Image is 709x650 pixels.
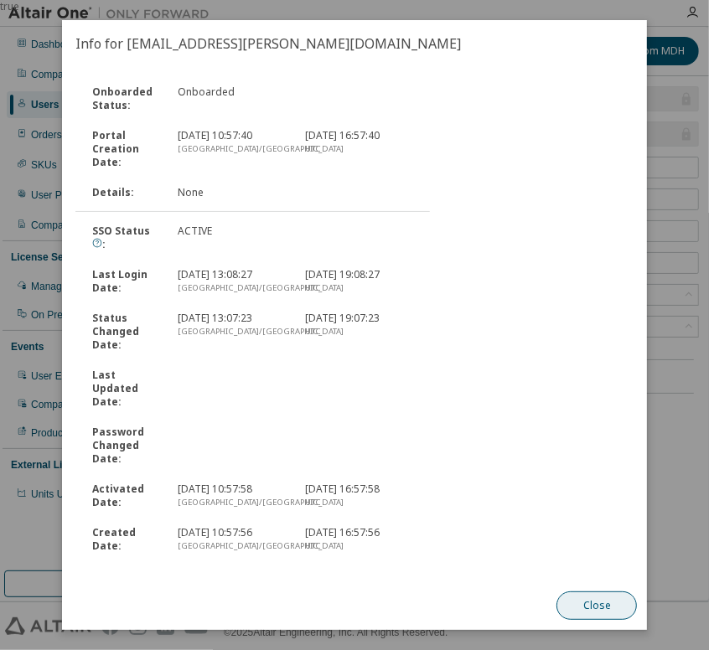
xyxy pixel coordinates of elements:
div: [DATE] 19:08:27 [295,268,423,295]
div: [DATE] 16:57:58 [295,482,423,509]
div: [GEOGRAPHIC_DATA]/[GEOGRAPHIC_DATA] [178,142,286,156]
button: Close [556,591,637,620]
div: [GEOGRAPHIC_DATA]/[GEOGRAPHIC_DATA] [178,496,286,509]
div: [DATE] 19:07:23 [295,312,423,352]
div: Activated Date : [82,482,168,509]
div: Details : [82,186,168,199]
div: [DATE] 16:57:56 [295,526,423,553]
div: [DATE] 10:57:40 [168,129,296,169]
div: Last Login Date : [82,268,168,295]
div: Portal Creation Date : [82,129,168,169]
div: Created Date : [82,526,168,553]
div: [GEOGRAPHIC_DATA]/[GEOGRAPHIC_DATA] [178,539,286,553]
div: UTC [305,142,413,156]
div: SSO Status : [82,224,168,251]
div: [DATE] 16:57:40 [295,129,423,169]
div: [DATE] 10:57:58 [168,482,296,509]
div: UTC [305,281,413,295]
div: Last Updated Date : [82,369,168,409]
div: Status Changed Date : [82,312,168,352]
div: [DATE] 10:57:56 [168,526,296,553]
div: Onboarded [168,85,296,112]
div: None [168,186,296,199]
div: [GEOGRAPHIC_DATA]/[GEOGRAPHIC_DATA] [178,325,286,338]
div: UTC [305,496,413,509]
h2: Info for [EMAIL_ADDRESS][PERSON_NAME][DOMAIN_NAME] [62,20,647,67]
div: Onboarded Status : [82,85,168,112]
div: UTC [305,539,413,553]
div: Password Changed Date : [82,426,168,466]
div: ACTIVE [168,224,296,251]
div: [GEOGRAPHIC_DATA]/[GEOGRAPHIC_DATA] [178,281,286,295]
div: UTC [305,325,413,338]
div: [DATE] 13:07:23 [168,312,296,352]
div: [DATE] 13:08:27 [168,268,296,295]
